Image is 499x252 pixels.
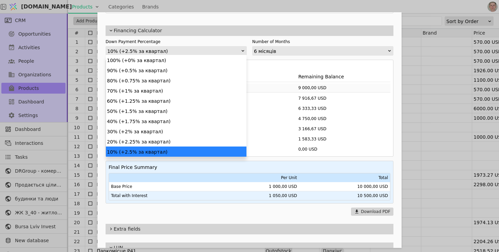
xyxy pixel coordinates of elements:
span: LUN [114,244,391,251]
div: 10% (+2.5% за квартал) [107,46,241,56]
div: 0,00 USD [298,146,390,152]
div: Remaining Balance [298,73,390,80]
div: 1 583,33 USD [203,136,295,142]
div: 50% (+1.5% за квартал) [106,106,246,116]
div: 90% (+0.5% за квартал) [106,65,246,75]
div: 7 916,67 USD [298,95,390,101]
td: 10 000,00 USD [299,182,390,191]
label: Number of Months [252,39,393,45]
div: 60% (+1.25% за квартал) [106,96,246,106]
button: Download PDF [351,208,393,216]
div: 3 166,67 USD [298,126,390,132]
td: 1 050,00 USD [215,191,299,200]
td: Base Price [109,182,215,191]
div: 100% (+0% за квартал) [106,55,246,65]
div: 1 583,33 USD [203,146,295,152]
div: 1 583,33 USD [203,95,295,101]
div: Monthly Payment [203,73,295,80]
label: Down Payment Percentage [106,39,247,45]
div: 1 583,33 USD [203,105,295,112]
div: 80% (+0.75% за квартал) [106,75,246,85]
div: 6 333,33 USD [298,105,390,112]
div: 6 місяців [254,46,387,56]
div: 40% (+1.75% за квартал) [106,116,246,126]
td: Total with Interest [109,191,215,200]
div: 1 000,00 USD [203,85,295,91]
div: 4 750,00 USD [298,116,390,122]
th: Total [299,173,390,182]
td: 10 500,00 USD [299,191,390,200]
h4: Final Price Summary [109,164,390,171]
td: 1 000,00 USD [215,182,299,191]
h4: Payment Schedule [109,63,390,70]
span: Extra fields [114,226,391,233]
div: 30% (+2% за квартал) [106,126,246,136]
div: 70% (+1% за квартал) [106,85,246,96]
div: 20% (+2.25% за квартал) [106,136,246,147]
div: 1 583,33 USD [203,126,295,132]
div: 10% (+2.5% за квартал) [106,147,246,157]
div: 1 583,33 USD [298,136,390,142]
span: Financing Calculator [114,27,391,34]
div: 1 583,33 USD [203,116,295,122]
th: Per Unit [215,173,299,182]
div: Add Opportunity [97,12,402,248]
div: 9 000,00 USD [298,85,390,91]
